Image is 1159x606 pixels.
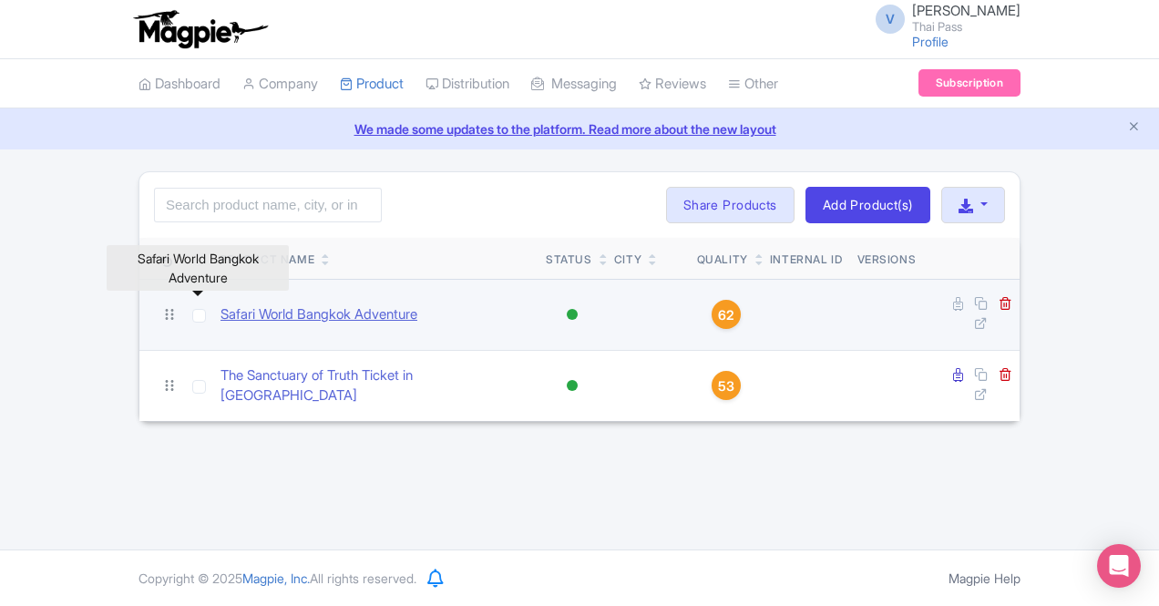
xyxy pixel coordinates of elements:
a: Add Product(s) [805,187,930,223]
a: The Sanctuary of Truth Ticket in [GEOGRAPHIC_DATA] [221,365,531,406]
div: Open Intercom Messenger [1097,544,1141,588]
small: Thai Pass [912,21,1021,33]
a: Safari World Bangkok Adventure [221,304,417,325]
div: Safari World Bangkok Adventure [107,245,289,291]
span: V [876,5,905,34]
button: Close announcement [1127,118,1141,139]
a: Dashboard [138,59,221,109]
th: Internal ID [763,238,850,280]
a: Distribution [426,59,509,109]
input: Search product name, city, or interal id [154,188,382,222]
a: We made some updates to the platform. Read more about the new layout [11,119,1148,139]
a: Company [242,59,318,109]
span: [PERSON_NAME] [912,2,1021,19]
div: Active [563,302,581,328]
div: City [614,252,641,268]
th: Versions [850,238,924,280]
a: Other [728,59,778,109]
a: Profile [912,34,949,49]
a: Magpie Help [949,570,1021,586]
img: logo-ab69f6fb50320c5b225c76a69d11143b.png [129,9,271,49]
span: 62 [718,305,734,325]
a: V [PERSON_NAME] Thai Pass [865,4,1021,33]
a: Subscription [918,69,1021,97]
span: Magpie, Inc. [242,570,310,586]
a: Reviews [639,59,706,109]
div: Copyright © 2025 All rights reserved. [128,569,427,588]
div: Status [546,252,592,268]
a: Messaging [531,59,617,109]
div: Quality [697,252,748,268]
a: 53 [697,371,755,400]
a: Share Products [666,187,795,223]
a: 62 [697,300,755,329]
a: Product [340,59,404,109]
span: 53 [718,376,734,396]
div: Active [563,373,581,399]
